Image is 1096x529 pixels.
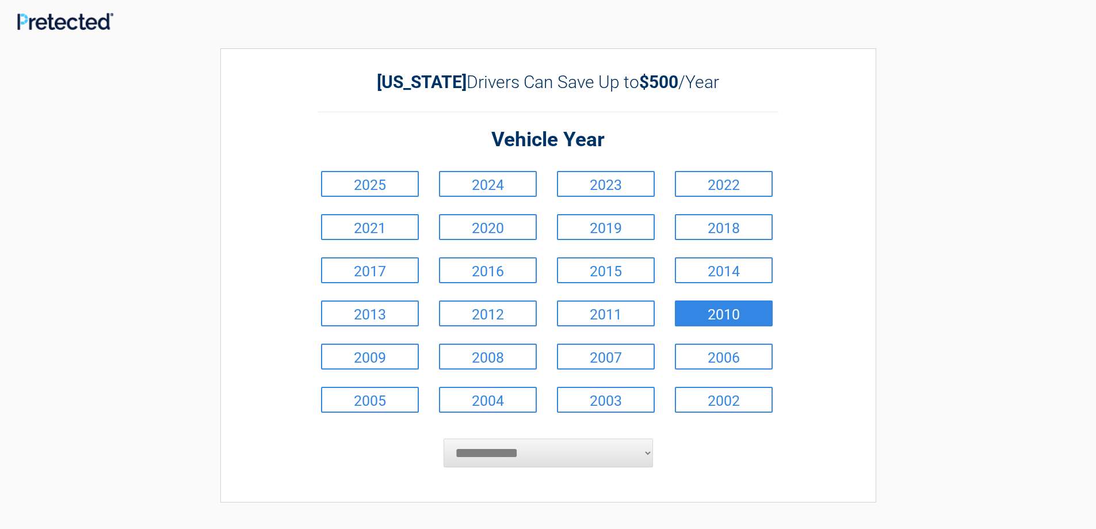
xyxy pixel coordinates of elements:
a: 2012 [439,300,537,326]
a: 2013 [321,300,419,326]
a: 2014 [675,257,773,283]
b: $500 [639,72,678,92]
h2: Drivers Can Save Up to /Year [318,72,778,92]
a: 2019 [557,214,655,240]
a: 2007 [557,344,655,370]
b: [US_STATE] [377,72,467,92]
a: 2009 [321,344,419,370]
img: Main Logo [17,13,113,30]
a: 2018 [675,214,773,240]
a: 2025 [321,171,419,197]
a: 2021 [321,214,419,240]
a: 2023 [557,171,655,197]
a: 2022 [675,171,773,197]
a: 2024 [439,171,537,197]
a: 2003 [557,387,655,413]
a: 2015 [557,257,655,283]
a: 2011 [557,300,655,326]
a: 2004 [439,387,537,413]
a: 2010 [675,300,773,326]
a: 2005 [321,387,419,413]
a: 2006 [675,344,773,370]
a: 2002 [675,387,773,413]
a: 2016 [439,257,537,283]
a: 2008 [439,344,537,370]
a: 2020 [439,214,537,240]
a: 2017 [321,257,419,283]
h2: Vehicle Year [318,127,778,154]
